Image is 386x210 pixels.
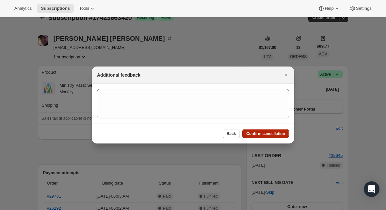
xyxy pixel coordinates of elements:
[246,131,285,136] span: Confirm cancellation
[364,181,379,197] div: Open Intercom Messenger
[79,6,89,11] span: Tools
[281,70,290,80] button: Close
[314,4,344,13] button: Help
[14,6,32,11] span: Analytics
[227,131,236,136] span: Back
[223,129,240,138] button: Back
[10,4,36,13] button: Analytics
[37,4,74,13] button: Subscriptions
[346,4,376,13] button: Settings
[75,4,100,13] button: Tools
[356,6,372,11] span: Settings
[97,72,140,78] h2: Additional feedback
[325,6,333,11] span: Help
[242,129,289,138] button: Confirm cancellation
[41,6,70,11] span: Subscriptions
